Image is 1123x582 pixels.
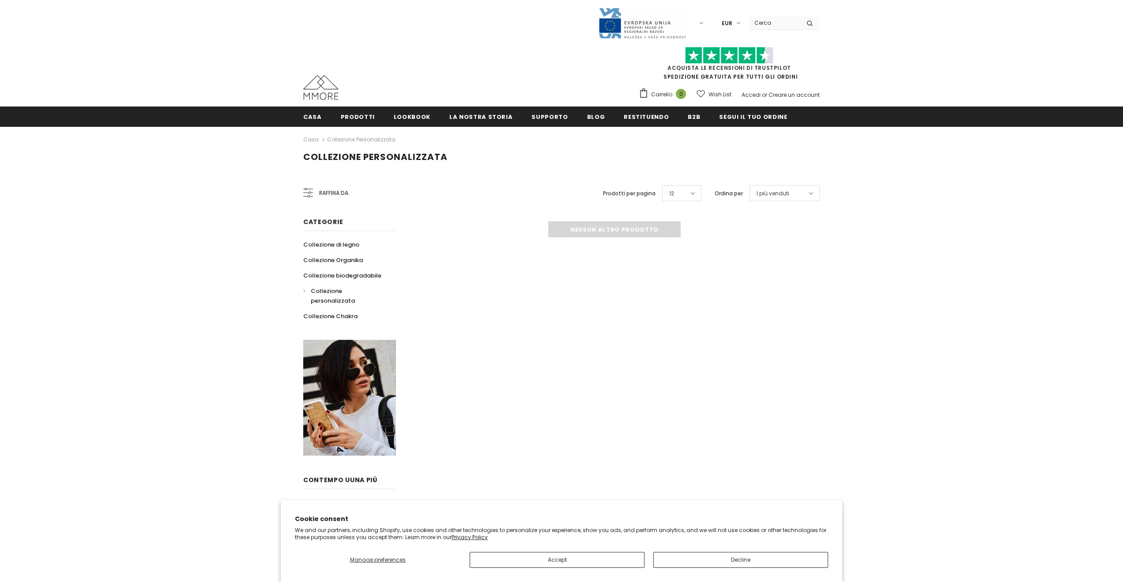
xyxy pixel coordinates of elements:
[394,113,430,121] span: Lookbook
[341,113,375,121] span: Prodotti
[449,113,513,121] span: La nostra storia
[303,283,386,308] a: Collezione personalizzata
[719,107,787,126] a: Segui il tuo ordine
[350,556,406,563] span: Manage preferences
[762,91,767,99] span: or
[531,113,568,121] span: supporto
[303,113,322,121] span: Casa
[598,7,686,39] img: Javni Razpis
[624,113,669,121] span: Restituendo
[303,497,396,571] p: Portare la natura sulla punta delle dita. Con materiali organici naturali selezionati a mano, ogn...
[749,16,800,29] input: Search Site
[722,19,732,28] span: EUR
[669,189,674,198] span: 12
[303,308,358,324] a: Collezione Chakra
[303,75,339,100] img: Casi MMORE
[639,51,820,80] span: SPEDIZIONE GRATUITA PER TUTTI GLI ORDINI
[769,91,820,99] a: Creare un account
[708,90,731,99] span: Wish List
[688,107,700,126] a: B2B
[303,217,343,226] span: Categorie
[303,475,377,484] span: contempo uUna più
[303,312,358,320] span: Collezione Chakra
[624,107,669,126] a: Restituendo
[688,113,700,121] span: B2B
[587,107,605,126] a: Blog
[303,134,319,145] a: Casa
[603,189,656,198] label: Prodotti per pagina
[651,90,672,99] span: Carrello
[303,151,448,163] span: Collezione personalizzata
[676,89,686,99] span: 0
[531,107,568,126] a: supporto
[303,252,363,268] a: Collezione Organika
[394,107,430,126] a: Lookbook
[319,188,348,198] span: Raffina da
[295,514,828,524] h2: Cookie consent
[452,533,488,541] a: Privacy Policy
[449,107,513,126] a: La nostra storia
[295,552,461,568] button: Manage preferences
[598,19,686,27] a: Javni Razpis
[587,113,605,121] span: Blog
[667,64,791,72] a: Acquista le recensioni di TrustPilot
[303,268,381,283] a: Collezione biodegradabile
[303,237,359,252] a: Collezione di legno
[311,287,355,305] span: Collezione personalizzata
[295,527,828,540] p: We and our partners, including Shopify, use cookies and other technologies to personalize your ex...
[341,107,375,126] a: Prodotti
[757,189,789,198] span: I più venduti
[719,113,787,121] span: Segui il tuo ordine
[470,552,644,568] button: Accept
[639,88,690,101] a: Carrello 0
[715,189,743,198] label: Ordina per
[697,87,731,102] a: Wish List
[303,107,322,126] a: Casa
[742,91,761,99] a: Accedi
[327,136,396,143] a: Collezione personalizzata
[303,240,359,249] span: Collezione di legno
[303,256,363,264] span: Collezione Organika
[303,271,381,280] span: Collezione biodegradabile
[685,47,773,64] img: Fidati di Pilot Stars
[653,552,828,568] button: Decline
